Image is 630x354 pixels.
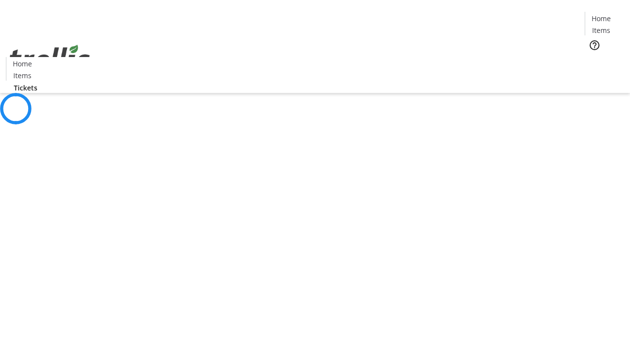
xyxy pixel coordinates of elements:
button: Help [585,35,604,55]
a: Tickets [6,83,45,93]
span: Home [13,59,32,69]
img: Orient E2E Organization ZCeU0LDOI7's Logo [6,34,94,83]
span: Tickets [14,83,37,93]
a: Items [585,25,617,35]
span: Home [592,13,611,24]
span: Items [592,25,610,35]
a: Tickets [585,57,624,67]
a: Home [585,13,617,24]
span: Tickets [593,57,616,67]
a: Items [6,70,38,81]
a: Home [6,59,38,69]
span: Items [13,70,31,81]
